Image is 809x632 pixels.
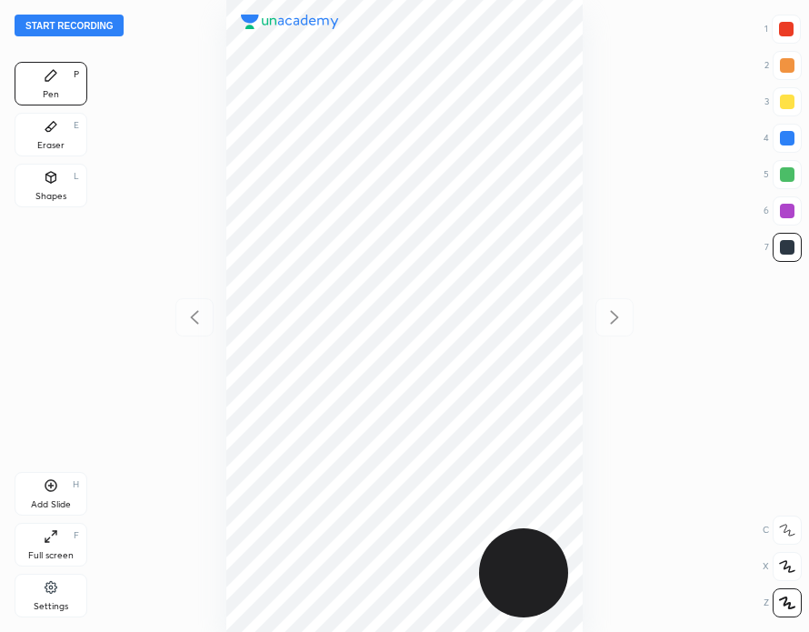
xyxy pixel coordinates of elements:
img: logo.38c385cc.svg [241,15,339,29]
div: L [74,172,79,181]
div: 1 [764,15,801,44]
div: F [74,531,79,540]
div: 3 [764,87,802,116]
div: 7 [764,233,802,262]
div: 4 [764,124,802,153]
div: Settings [34,602,68,611]
div: Z [764,588,802,617]
div: 2 [764,51,802,80]
div: Add Slide [31,500,71,509]
div: C [763,516,802,545]
div: E [74,121,79,130]
div: X [763,552,802,581]
div: Full screen [28,551,74,560]
div: 5 [764,160,802,189]
div: Eraser [37,141,65,150]
button: Start recording [15,15,124,36]
div: 6 [764,196,802,226]
div: H [73,480,79,489]
div: Pen [43,90,59,99]
div: P [74,70,79,79]
div: Shapes [35,192,66,201]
